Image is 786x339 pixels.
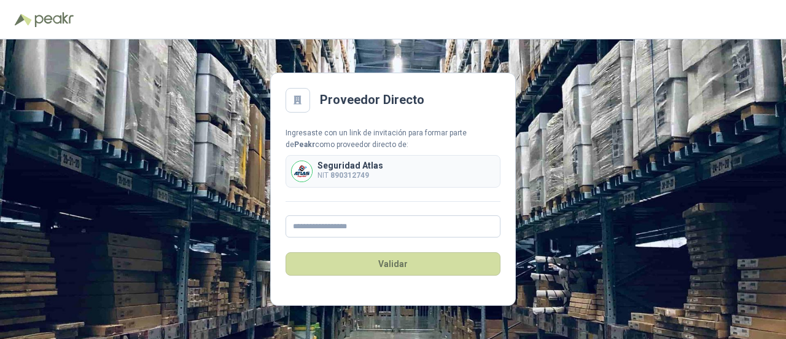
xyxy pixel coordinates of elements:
img: Company Logo [292,161,312,181]
b: Peakr [294,140,315,149]
img: Peakr [34,12,74,27]
button: Validar [286,252,500,276]
b: 890312749 [330,171,369,180]
p: NIT [317,170,383,181]
h2: Proveedor Directo [320,90,424,110]
img: Logo [15,14,32,26]
div: Ingresaste con un link de invitación para formar parte de como proveedor directo de: [286,127,500,151]
p: Seguridad Atlas [317,161,383,170]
